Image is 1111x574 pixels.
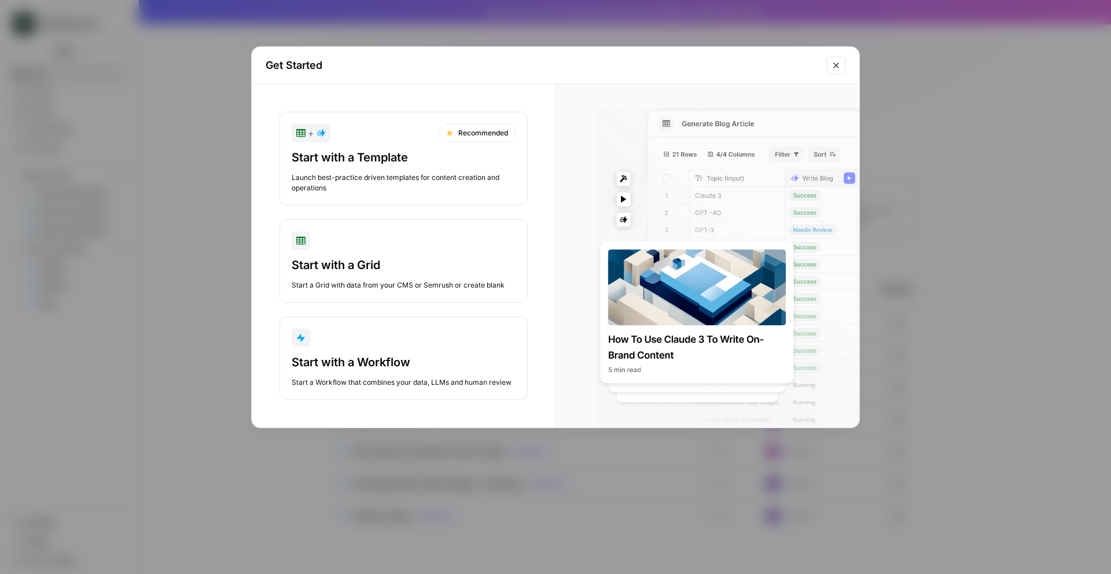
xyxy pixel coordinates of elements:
div: Start a Workflow that combines your data, LLMs and human review [292,377,516,388]
h2: Get Started [266,57,820,73]
button: Close modal [827,56,845,75]
div: Start a Grid with data from your CMS or Semrush or create blank [292,280,516,290]
div: Recommended [438,124,516,142]
div: Start with a Workflow [292,354,516,370]
button: Start with a GridStart a Grid with data from your CMS or Semrush or create blank [279,219,528,303]
div: Start with a Template [292,149,516,165]
div: Start with a Grid [292,257,516,273]
button: Start with a WorkflowStart a Workflow that combines your data, LLMs and human review [279,317,528,400]
button: +RecommendedStart with a TemplateLaunch best-practice driven templates for content creation and o... [279,112,528,205]
div: + [296,126,326,140]
div: Launch best-practice driven templates for content creation and operations [292,172,516,193]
